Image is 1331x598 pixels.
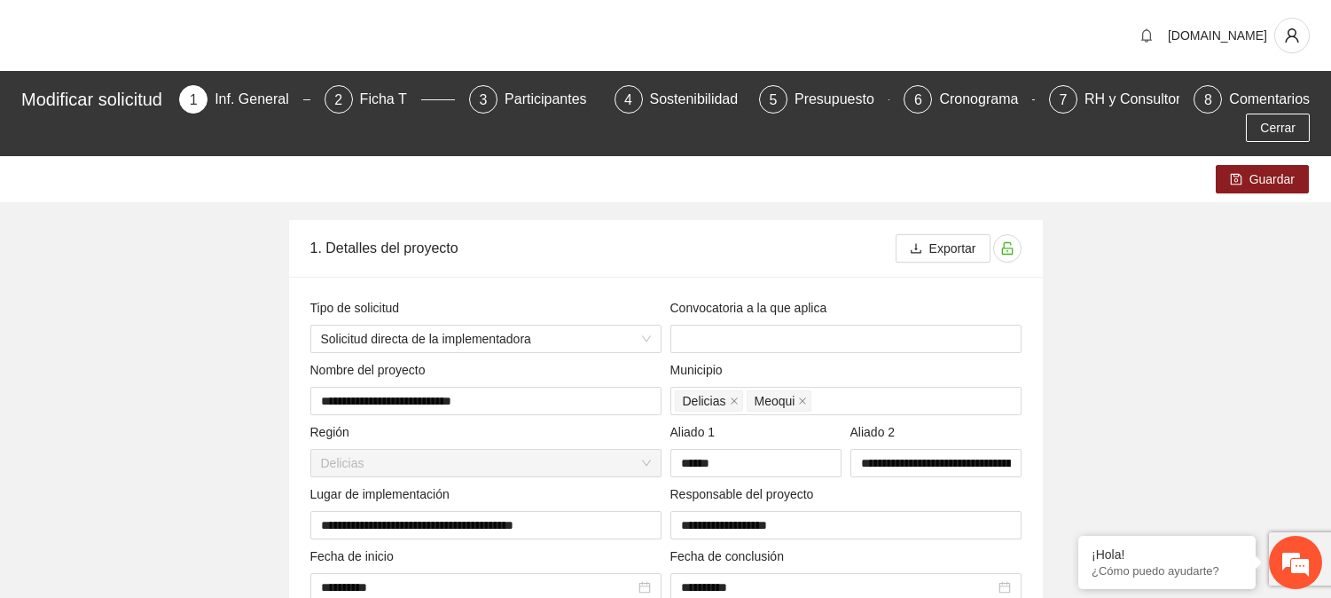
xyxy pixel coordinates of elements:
button: saveGuardar [1216,165,1309,193]
span: Nombre del proyecto [310,360,433,380]
div: Comentarios [1229,85,1310,114]
span: bell [1133,28,1160,43]
span: user [1275,28,1309,43]
div: 3Participantes [469,85,599,114]
span: Meoqui [755,391,795,411]
button: Cerrar [1246,114,1310,142]
div: RH y Consultores [1084,85,1210,114]
div: 6Cronograma [904,85,1034,114]
div: 8Comentarios [1194,85,1310,114]
span: Municipio [670,360,730,380]
div: 1. Detalles del proyecto [310,223,896,273]
div: 4Sostenibilidad [615,85,745,114]
span: Lugar de implementación [310,484,457,504]
span: close [730,397,739,405]
div: 2Ficha T [325,85,455,114]
div: Sostenibilidad [650,85,753,114]
span: Región [310,422,356,442]
span: 3 [480,92,488,107]
span: Cerrar [1260,118,1296,138]
span: Delicias [683,391,726,411]
span: Solicitud directa de la implementadora [321,326,651,352]
div: Cronograma [939,85,1032,114]
span: 7 [1059,92,1067,107]
span: Delicias [675,390,743,412]
div: Presupuesto [795,85,889,114]
p: ¿Cómo puedo ayudarte? [1092,564,1242,578]
span: save [1230,173,1242,187]
div: Participantes [505,85,601,114]
span: Responsable del proyecto [670,484,821,504]
span: Meoqui [747,390,812,412]
span: Guardar [1249,169,1295,189]
span: Aliado 1 [670,422,722,442]
span: 5 [770,92,778,107]
button: downloadExportar [896,234,990,263]
span: Exportar [929,239,976,258]
span: 2 [334,92,342,107]
span: Tipo de solicitud [310,298,406,318]
span: 8 [1204,92,1212,107]
button: bell [1132,21,1161,50]
button: user [1274,18,1310,53]
span: Delicias [321,450,651,476]
div: Modificar solicitud [21,85,168,114]
div: 1Inf. General [179,85,309,114]
span: Aliado 2 [850,422,902,442]
div: ¡Hola! [1092,547,1242,562]
span: unlock [994,241,1021,256]
span: 6 [914,92,922,107]
span: Fecha de conclusión [670,547,791,566]
div: 5Presupuesto [759,85,889,114]
div: Inf. General [215,85,303,114]
span: download [910,242,922,256]
span: 4 [624,92,632,107]
span: [DOMAIN_NAME] [1168,28,1267,43]
span: close [798,397,807,405]
div: 7RH y Consultores [1049,85,1179,114]
span: Fecha de inicio [310,547,401,566]
div: Ficha T [360,85,421,114]
span: Convocatoria a la que aplica [670,298,834,318]
span: 1 [190,92,198,107]
button: unlock [993,234,1022,263]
